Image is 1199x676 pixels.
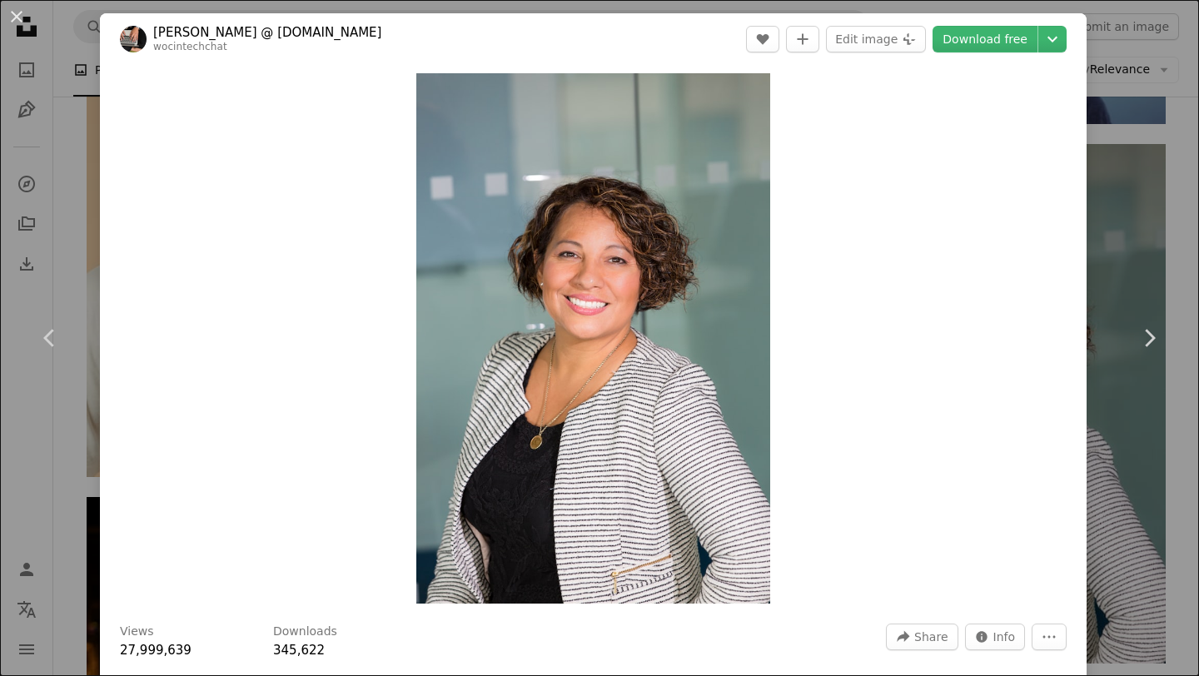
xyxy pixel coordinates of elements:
[886,624,958,650] button: Share this image
[120,624,154,640] h3: Views
[965,624,1026,650] button: Stats about this image
[273,624,337,640] h3: Downloads
[746,26,779,52] button: Like
[914,624,948,649] span: Share
[826,26,926,52] button: Edit image
[120,26,147,52] img: Go to Christina @ wocintechchat.com's profile
[153,41,227,52] a: wocintechchat
[1038,26,1067,52] button: Choose download size
[416,73,770,604] button: Zoom in on this image
[120,643,192,658] span: 27,999,639
[1099,258,1199,418] a: Next
[416,73,770,604] img: woman on focus photography
[933,26,1037,52] a: Download free
[153,24,381,41] a: [PERSON_NAME] @ [DOMAIN_NAME]
[993,624,1016,649] span: Info
[273,643,325,658] span: 345,622
[786,26,819,52] button: Add to Collection
[1032,624,1067,650] button: More Actions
